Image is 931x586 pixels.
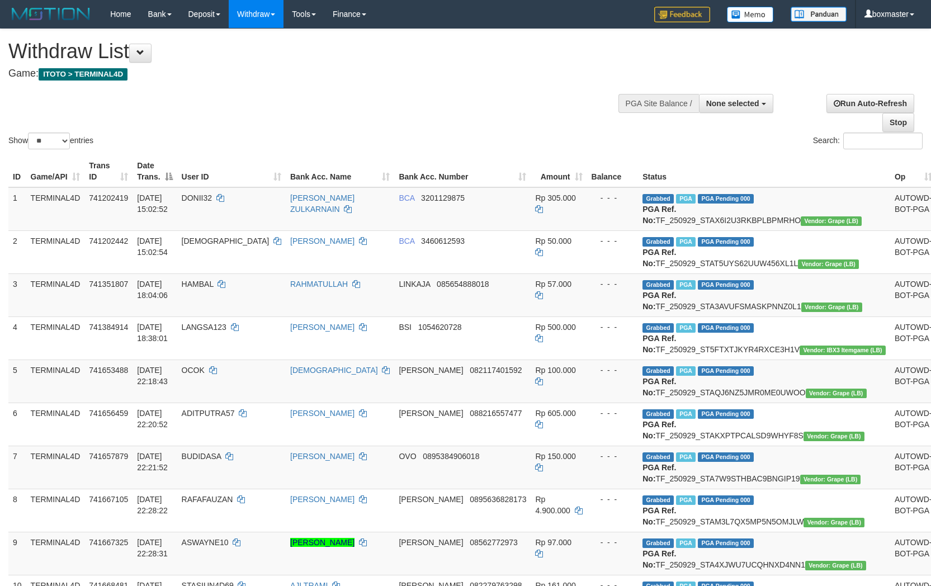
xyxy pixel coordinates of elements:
span: [DEMOGRAPHIC_DATA] [182,237,270,245]
span: 741384914 [89,323,128,332]
span: Vendor URL: https://dashboard.q2checkout.com/secure [801,216,862,226]
th: ID [8,155,26,187]
span: Marked by boxmaster [676,366,696,376]
th: Trans ID: activate to sort column ascending [84,155,133,187]
span: Vendor URL: https://dashboard.q2checkout.com/secure [798,259,859,269]
td: TERMINAL4D [26,489,85,532]
label: Search: [813,133,923,149]
span: Vendor URL: https://dashboard.q2checkout.com/secure [804,432,864,441]
span: RAFAFAUZAN [182,495,233,504]
td: TF_250929_STA4XJWU7UCQHNXD4NN1 [638,532,890,575]
span: Rp 100.000 [535,366,575,375]
td: TF_250929_STA3AVUFSMASKPNNZ0L1 [638,273,890,316]
div: PGA Site Balance / [618,94,699,113]
span: HAMBAL [182,280,214,289]
a: [PERSON_NAME] [290,538,355,547]
th: Bank Acc. Number: activate to sort column ascending [394,155,531,187]
span: Grabbed [642,280,674,290]
span: ITOTO > TERMINAL4D [39,68,127,81]
a: [PERSON_NAME] [290,452,355,461]
span: Rp 50.000 [535,237,571,245]
span: PGA Pending [698,366,754,376]
span: Copy 3460612593 to clipboard [421,237,465,245]
td: TERMINAL4D [26,273,85,316]
td: TF_250929_STAM3L7QX5MP5N5OMJLW [638,489,890,532]
span: Grabbed [642,452,674,462]
td: TERMINAL4D [26,446,85,489]
div: - - - [592,278,634,290]
td: TERMINAL4D [26,532,85,575]
th: Date Trans.: activate to sort column descending [133,155,177,187]
span: Vendor URL: https://dashboard.q2checkout.com/secure [800,346,886,355]
span: 741656459 [89,409,128,418]
span: PGA Pending [698,237,754,247]
span: LANGSA123 [182,323,226,332]
select: Showentries [28,133,70,149]
span: Marked by boxpeb [676,280,696,290]
span: Grabbed [642,194,674,204]
span: Grabbed [642,237,674,247]
span: 741653488 [89,366,128,375]
span: BCA [399,193,414,202]
td: TERMINAL4D [26,403,85,446]
div: - - - [592,537,634,548]
td: TF_250929_STAT5UYS62UUW456XL1L [638,230,890,273]
a: Run Auto-Refresh [826,94,914,113]
td: TERMINAL4D [26,360,85,403]
span: Vendor URL: https://dashboard.q2checkout.com/secure [804,518,864,527]
td: 1 [8,187,26,231]
span: [PERSON_NAME] [399,409,463,418]
span: [DATE] 22:28:31 [137,538,168,558]
img: Feedback.jpg [654,7,710,22]
div: - - - [592,235,634,247]
span: PGA Pending [698,495,754,505]
h1: Withdraw List [8,40,609,63]
span: [DATE] 22:20:52 [137,409,168,429]
td: TERMINAL4D [26,230,85,273]
span: [DATE] 22:21:52 [137,452,168,472]
td: 7 [8,446,26,489]
img: MOTION_logo.png [8,6,93,22]
span: Copy 0895384906018 to clipboard [423,452,479,461]
span: 741667105 [89,495,128,504]
span: Vendor URL: https://dashboard.q2checkout.com/secure [801,303,862,312]
td: 2 [8,230,26,273]
span: None selected [706,99,759,108]
span: Vendor URL: https://dashboard.q2checkout.com/secure [800,475,861,484]
span: [DATE] 18:38:01 [137,323,168,343]
span: [DATE] 22:18:43 [137,366,168,386]
b: PGA Ref. No: [642,334,676,354]
span: OVO [399,452,416,461]
span: Copy 082117401592 to clipboard [470,366,522,375]
td: 6 [8,403,26,446]
span: [DATE] 15:02:52 [137,193,168,214]
span: Marked by boxmaster [676,538,696,548]
span: Rp 500.000 [535,323,575,332]
td: TF_250929_ST5FTXTJKYR4RXCE3H1V [638,316,890,360]
span: 741667325 [89,538,128,547]
span: LINKAJA [399,280,430,289]
b: PGA Ref. No: [642,248,676,268]
span: Grabbed [642,495,674,505]
span: BUDIDASA [182,452,221,461]
b: PGA Ref. No: [642,463,676,483]
span: ADITPUTRA57 [182,409,235,418]
div: - - - [592,494,634,505]
span: Marked by boxpeb [676,323,696,333]
th: Balance [587,155,639,187]
a: [DEMOGRAPHIC_DATA] [290,366,378,375]
div: - - - [592,408,634,419]
span: Vendor URL: https://dashboard.q2checkout.com/secure [805,561,866,570]
span: [PERSON_NAME] [399,366,463,375]
b: PGA Ref. No: [642,291,676,311]
h4: Game: [8,68,609,79]
a: [PERSON_NAME] ZULKARNAIN [290,193,355,214]
b: PGA Ref. No: [642,506,676,526]
b: PGA Ref. No: [642,377,676,397]
span: PGA Pending [698,409,754,419]
img: panduan.png [791,7,847,22]
span: 741657879 [89,452,128,461]
span: Copy 08562772973 to clipboard [470,538,518,547]
span: Copy 0895636828173 to clipboard [470,495,526,504]
span: Rp 150.000 [535,452,575,461]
